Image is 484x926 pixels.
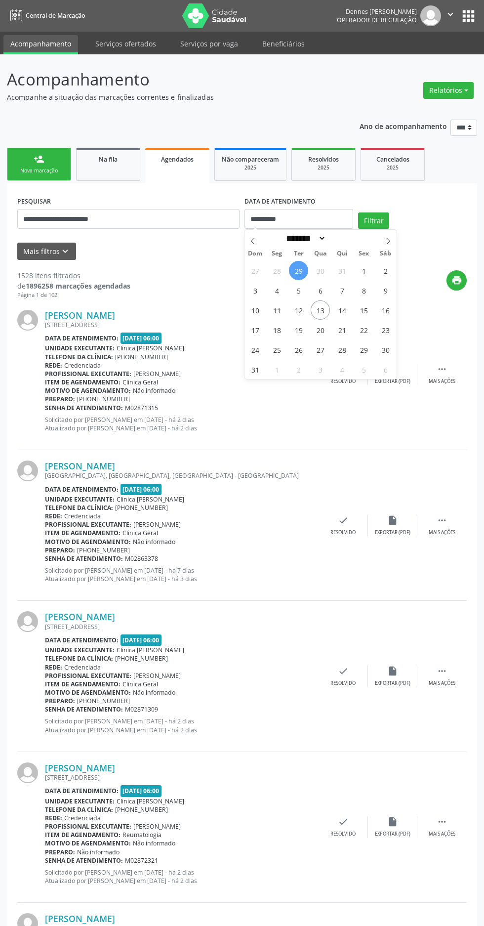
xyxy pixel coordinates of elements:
span: Qui [331,251,353,257]
b: Unidade executante: [45,495,115,504]
span: Clinica Geral [122,529,158,537]
p: Ano de acompanhamento [360,120,447,132]
span: Julho 29, 2025 [289,261,308,280]
b: Rede: [45,663,62,672]
div: Resolvido [330,831,356,838]
div: Nova marcação [14,167,64,174]
b: Profissional executante: [45,520,131,529]
i: insert_drive_file [387,666,398,676]
i: check [338,816,349,827]
span: Agosto 31, 2025 [245,360,265,379]
span: Agosto 12, 2025 [289,300,308,320]
button: print [446,270,467,291]
a: Acompanhamento [3,35,78,54]
span: Agosto 17, 2025 [245,320,265,339]
a: Serviços ofertados [88,35,163,52]
b: Telefone da clínica: [45,353,113,361]
div: 2025 [299,164,348,171]
img: img [17,461,38,481]
b: Preparo: [45,697,75,705]
span: Agosto 5, 2025 [289,281,308,300]
span: [PERSON_NAME] [133,672,181,680]
span: [PHONE_NUMBER] [77,546,130,554]
span: Não informado [77,848,120,856]
b: Preparo: [45,395,75,403]
span: Clinica Geral [122,680,158,688]
div: [GEOGRAPHIC_DATA], [GEOGRAPHIC_DATA], [GEOGRAPHIC_DATA] - [GEOGRAPHIC_DATA] [45,471,319,480]
i: keyboard_arrow_down [60,246,71,257]
span: Clinica [PERSON_NAME] [117,344,184,352]
span: Ter [288,251,310,257]
a: Beneficiários [255,35,312,52]
b: Profissional executante: [45,672,131,680]
label: PESQUISAR [17,194,51,209]
i: insert_drive_file [387,816,398,827]
b: Preparo: [45,848,75,856]
b: Telefone da clínica: [45,504,113,512]
span: Credenciada [64,361,101,370]
span: Setembro 4, 2025 [332,360,352,379]
span: Sáb [375,251,397,257]
span: Agosto 30, 2025 [376,340,395,359]
b: Rede: [45,361,62,370]
span: Setembro 6, 2025 [376,360,395,379]
b: Senha de atendimento: [45,404,123,412]
a: [PERSON_NAME] [45,611,115,622]
span: [DATE] 06:00 [121,484,162,495]
span: Agosto 14, 2025 [332,300,352,320]
span: Agosto 13, 2025 [311,300,330,320]
button: Relatórios [423,82,474,99]
div: [STREET_ADDRESS] [45,623,319,631]
span: Agosto 9, 2025 [376,281,395,300]
span: Dom [244,251,266,257]
div: Exportar (PDF) [375,378,410,385]
b: Motivo de agendamento: [45,538,131,546]
div: de [17,281,130,291]
span: M02871309 [125,705,158,714]
span: [PHONE_NUMBER] [115,504,168,512]
i: print [451,275,462,286]
span: Julho 28, 2025 [267,261,286,280]
span: Agosto 15, 2025 [354,300,373,320]
span: Agendados [161,155,194,164]
i:  [437,515,447,526]
b: Motivo de agendamento: [45,688,131,697]
span: Clinica Geral [122,378,158,386]
b: Item de agendamento: [45,378,121,386]
span: [PHONE_NUMBER] [77,697,130,705]
div: Resolvido [330,680,356,687]
a: [PERSON_NAME] [45,762,115,773]
i:  [437,666,447,676]
b: Profissional executante: [45,822,131,831]
div: 1528 itens filtrados [17,270,130,281]
span: Setembro 5, 2025 [354,360,373,379]
button: apps [460,7,477,25]
span: Não informado [133,386,175,395]
b: Data de atendimento: [45,787,119,795]
div: Página 1 de 102 [17,291,130,299]
span: Agosto 1, 2025 [354,261,373,280]
span: Agosto 22, 2025 [354,320,373,339]
span: Agosto 25, 2025 [267,340,286,359]
span: Clinica [PERSON_NAME] [117,646,184,654]
span: M02871315 [125,404,158,412]
div: [STREET_ADDRESS] [45,773,319,782]
a: [PERSON_NAME] [45,310,115,321]
span: [DATE] 06:00 [121,634,162,646]
span: Agosto 8, 2025 [354,281,373,300]
div: Mais ações [429,378,455,385]
div: Exportar (PDF) [375,831,410,838]
span: Julho 30, 2025 [311,261,330,280]
p: Solicitado por [PERSON_NAME] em [DATE] - há 7 dias Atualizado por [PERSON_NAME] em [DATE] - há 3 ... [45,566,319,583]
b: Item de agendamento: [45,529,121,537]
img: img [17,762,38,783]
b: Unidade executante: [45,797,115,805]
img: img [420,5,441,26]
span: Credenciada [64,814,101,822]
span: [PHONE_NUMBER] [115,353,168,361]
b: Item de agendamento: [45,680,121,688]
span: Agosto 6, 2025 [311,281,330,300]
button:  [441,5,460,26]
b: Senha de atendimento: [45,856,123,865]
span: Agosto 29, 2025 [354,340,373,359]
